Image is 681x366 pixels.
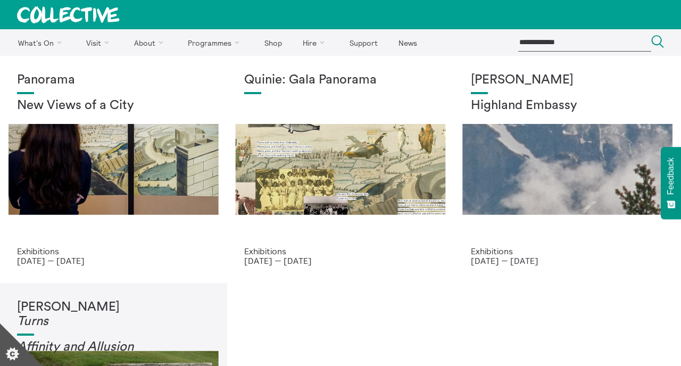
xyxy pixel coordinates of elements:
h2: Highland Embassy [471,98,664,113]
p: [DATE] — [DATE] [17,256,210,265]
p: Exhibitions [471,246,664,256]
a: Josie Vallely Quinie: Gala Panorama Exhibitions [DATE] — [DATE] [227,56,454,283]
p: Exhibitions [244,246,437,256]
span: Feedback [666,157,676,195]
em: Affinity and Allusi [17,340,119,353]
button: Feedback - Show survey [661,147,681,219]
a: Visit [77,29,123,56]
a: Shop [255,29,291,56]
h1: [PERSON_NAME] [17,300,210,329]
h1: [PERSON_NAME] [471,73,664,88]
h1: Panorama [17,73,210,88]
a: News [389,29,426,56]
a: Programmes [179,29,253,56]
p: [DATE] — [DATE] [471,256,664,265]
em: on [119,340,134,353]
p: [DATE] — [DATE] [244,256,437,265]
h2: New Views of a City [17,98,210,113]
a: Support [340,29,387,56]
h1: Quinie: Gala Panorama [244,73,437,88]
a: Hire [294,29,338,56]
a: About [124,29,177,56]
em: Turns [17,315,48,328]
a: Solar wheels 17 [PERSON_NAME] Highland Embassy Exhibitions [DATE] — [DATE] [454,56,681,283]
p: Exhibitions [17,246,210,256]
a: What's On [9,29,75,56]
